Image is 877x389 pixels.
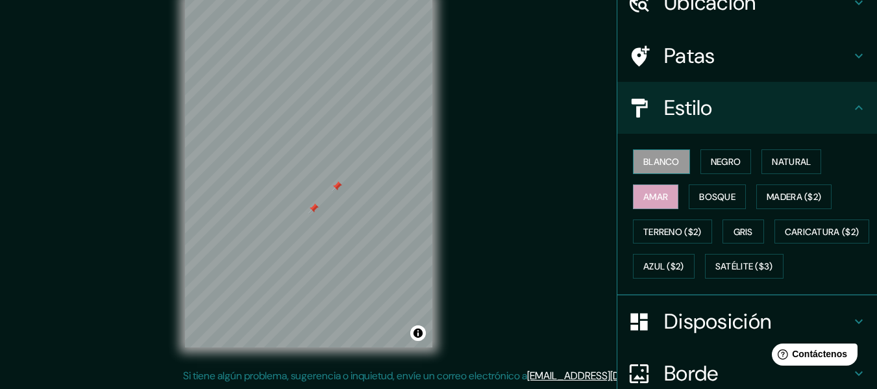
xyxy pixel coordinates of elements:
font: Natural [772,156,811,168]
button: Amar [633,184,678,209]
button: Gris [723,220,764,244]
font: Si tiene algún problema, sugerencia o inquietud, envíe un correo electrónico a [183,369,527,383]
div: Disposición [617,295,877,347]
button: Terreno ($2) [633,220,712,244]
font: Estilo [664,94,713,121]
button: Madera ($2) [756,184,832,209]
button: Blanco [633,149,690,174]
button: Bosque [689,184,746,209]
font: Disposición [664,308,771,335]
button: Satélite ($3) [705,254,784,279]
button: Natural [761,149,821,174]
a: [EMAIL_ADDRESS][DOMAIN_NAME] [527,369,687,383]
font: Satélite ($3) [715,261,773,273]
button: Azul ($2) [633,254,695,279]
div: Estilo [617,82,877,134]
iframe: Lanzador de widgets de ayuda [761,338,863,375]
button: Negro [700,149,752,174]
font: Blanco [643,156,680,168]
font: Negro [711,156,741,168]
font: Azul ($2) [643,261,684,273]
div: Patas [617,30,877,82]
font: Terreno ($2) [643,226,702,238]
font: Borde [664,360,719,387]
font: Amar [643,191,668,203]
font: Patas [664,42,715,69]
button: Activar o desactivar atribución [410,325,426,341]
font: Madera ($2) [767,191,821,203]
button: Caricatura ($2) [774,220,870,244]
font: Bosque [699,191,735,203]
font: Caricatura ($2) [785,226,859,238]
font: Gris [734,226,753,238]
